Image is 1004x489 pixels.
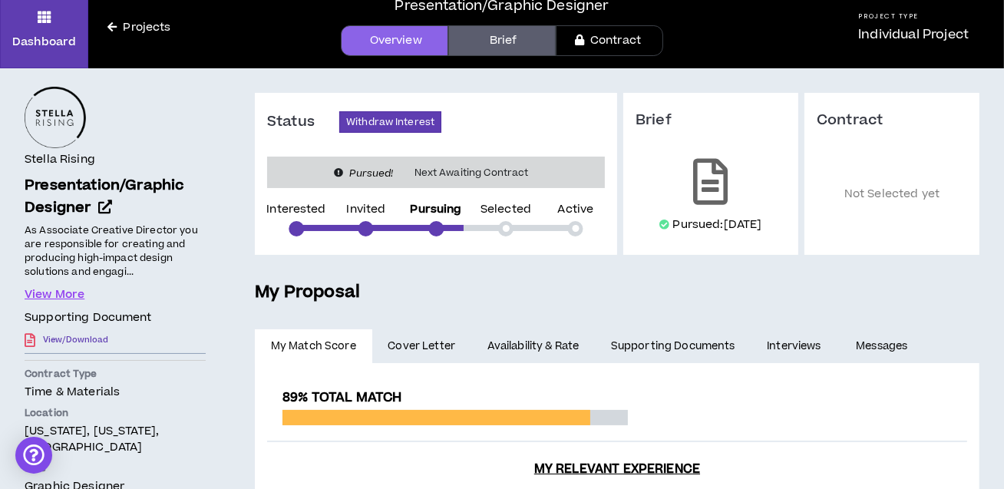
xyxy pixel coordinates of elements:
h4: Stella Rising [25,151,95,168]
a: Brief [448,25,556,56]
a: Supporting Documents [595,329,751,363]
a: Projects [88,19,190,36]
h3: My Relevant Experience [267,461,967,477]
h5: Project Type [858,12,969,21]
h5: My Proposal [255,279,979,306]
p: Pursued: [DATE] [673,217,762,233]
p: Individual Project [858,25,969,44]
a: Messages [841,329,927,363]
span: Cover Letter [388,338,455,355]
p: Contract Type [25,367,206,381]
p: Interested [266,204,325,215]
a: Interviews [751,329,841,363]
p: Dashboard [12,34,76,50]
span: 89% Total Match [282,388,401,407]
p: [US_STATE], [US_STATE], [GEOGRAPHIC_DATA] [25,423,206,455]
a: Presentation/Graphic Designer [25,175,206,220]
p: Location [25,406,206,420]
h3: Brief [636,111,786,130]
button: View More [25,286,84,303]
button: Withdraw Interest [339,111,441,133]
i: Pursued! [349,167,393,180]
a: My Match Score [255,329,372,363]
div: Open Intercom Messenger [15,437,52,474]
p: Supporting Document [25,309,152,326]
p: As Associate Creative Director you are responsible for creating and producing high-impact design ... [25,222,206,279]
p: Active [558,204,594,215]
span: Presentation/Graphic Designer [25,175,184,218]
a: Overview [341,25,448,56]
p: Role [25,461,206,475]
a: Contract [556,25,663,56]
p: Not Selected yet [817,153,967,236]
p: Pursuing [410,204,461,215]
a: View/Download [43,326,108,353]
p: Invited [347,204,386,215]
span: Next Awaiting Contract [405,165,538,180]
p: Time & Materials [25,384,206,400]
h3: Contract [817,111,967,130]
h3: Status [267,113,339,131]
a: Availability & Rate [471,329,595,363]
p: Selected [481,204,531,215]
